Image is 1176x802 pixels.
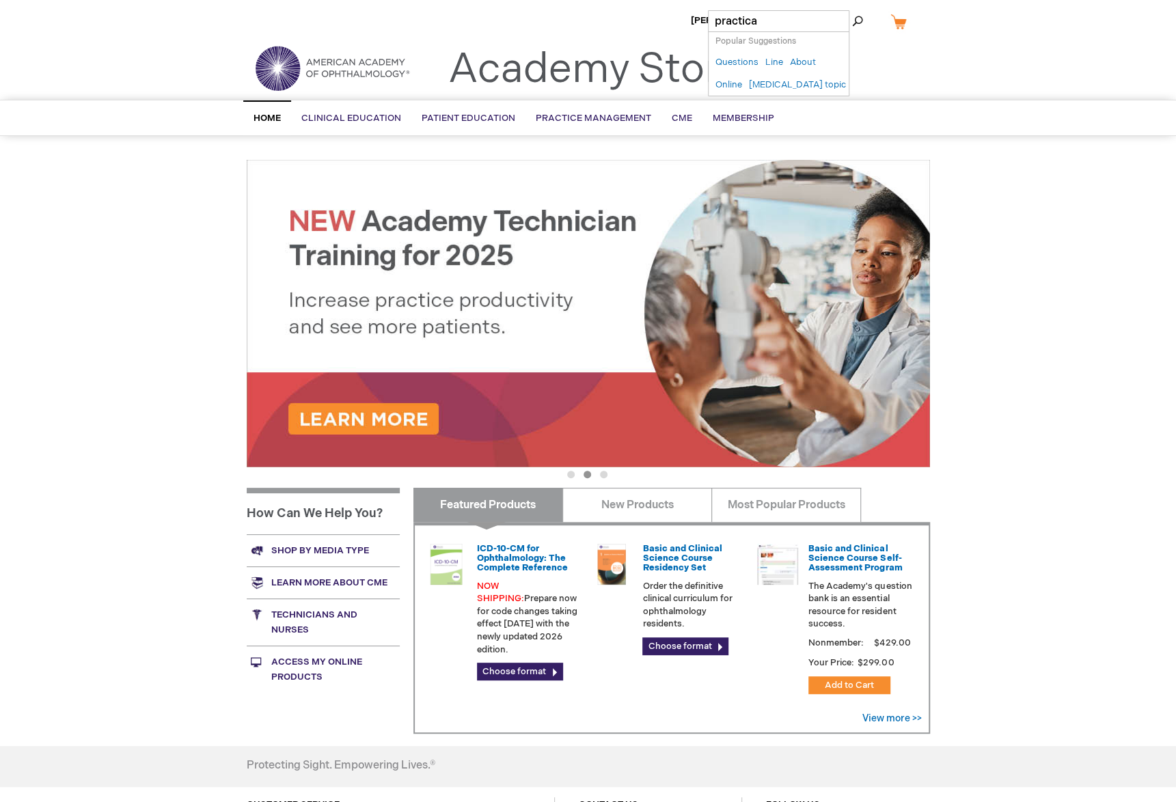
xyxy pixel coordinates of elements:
a: [PERSON_NAME] [691,15,767,26]
button: Add to Cart [808,676,890,694]
a: Questions [715,56,758,69]
p: The Academy's question bank is an essential resource for resident success. [808,580,912,631]
a: New Products [562,488,712,522]
img: 0120008u_42.png [426,544,467,585]
a: Learn more about CME [247,566,400,598]
a: Academy Store [448,45,743,94]
a: Basic and Clinical Science Course Self-Assessment Program [808,543,902,574]
span: Membership [713,113,774,124]
p: Prepare now for code changes taking effect [DATE] with the newly updated 2026 edition. [477,580,581,656]
h4: Protecting Sight. Empowering Lives.® [247,760,435,772]
span: Patient Education [422,113,515,124]
strong: Your Price: [808,657,854,668]
p: Order the definitive clinical curriculum for ophthalmology residents. [642,580,746,631]
span: CME [672,113,692,124]
a: Choose format [477,663,563,680]
img: bcscself_20.jpg [757,544,798,585]
button: 2 of 3 [584,471,591,478]
h1: How Can We Help You? [247,488,400,534]
a: Basic and Clinical Science Course Residency Set [642,543,722,574]
a: View more >> [862,713,922,724]
a: About [790,56,816,69]
a: Most Popular Products [711,488,861,522]
a: Featured Products [413,488,563,522]
input: Name, # or keyword [708,10,849,32]
span: $299.00 [856,657,896,668]
a: Line [765,56,783,69]
span: Add to Cart [825,680,874,691]
a: Technicians and nurses [247,598,400,646]
span: Practice Management [536,113,651,124]
button: 3 of 3 [600,471,607,478]
span: Search [817,7,869,34]
span: Clinical Education [301,113,401,124]
font: NOW SHIPPING: [477,581,524,605]
a: Choose format [642,637,728,655]
button: 1 of 3 [567,471,575,478]
a: Online [715,79,742,92]
span: Home [254,113,281,124]
img: 02850963u_47.png [591,544,632,585]
strong: Nonmember: [808,635,864,652]
a: [MEDICAL_DATA] topic [749,79,846,92]
span: $429.00 [872,637,912,648]
a: ICD-10-CM for Ophthalmology: The Complete Reference [477,543,568,574]
span: Popular Suggestions [715,36,796,46]
a: Shop by media type [247,534,400,566]
a: Access My Online Products [247,646,400,693]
